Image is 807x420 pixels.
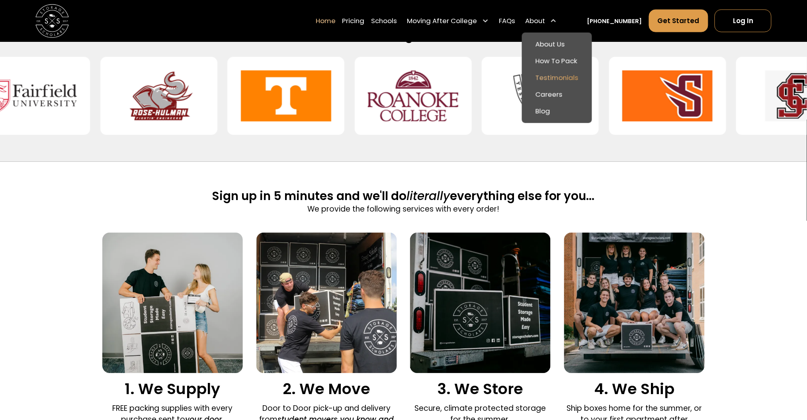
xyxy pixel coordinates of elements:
img: Yeshiva University [495,64,586,129]
div: Moving After College [407,16,477,26]
span: literally [406,188,450,204]
img: Storage Scholars main logo [35,4,69,38]
h2: Official Moving Partners of: [136,28,671,43]
h3: 2. We Move [256,380,397,398]
img: Susquehanna University [622,64,713,129]
a: Home [316,9,336,33]
h3: 3. We Store [410,380,551,398]
p: We provide the following services with every order! [212,204,595,215]
img: University of Tennessee-Knoxville [241,64,331,129]
img: Roanoke College [368,64,458,129]
img: We store your boxes. [410,233,551,373]
a: Blog [526,103,588,120]
a: Log In [715,10,772,32]
a: Testimonials [526,69,588,86]
a: Get Started [649,10,708,32]
a: How To Pack [526,53,588,69]
nav: About [522,33,592,123]
h3: 1. We Supply [102,380,243,398]
a: [PHONE_NUMBER] [587,17,642,26]
img: We ship your belongings. [564,233,705,373]
h3: 4. We Ship [564,380,705,398]
a: Schools [371,9,397,33]
img: We supply packing materials. [102,233,243,373]
img: Door to door pick and delivery. [256,233,397,373]
div: About [522,9,560,33]
img: Rose-Hulman Institute of Technology [113,64,204,129]
a: About Us [526,36,588,53]
a: Pricing [342,9,365,33]
h2: Sign up in 5 minutes and we'll do everything else for you... [212,189,595,204]
a: FAQs [499,9,515,33]
a: Careers [526,86,588,103]
div: About [526,16,545,26]
div: Moving After College [404,9,492,33]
